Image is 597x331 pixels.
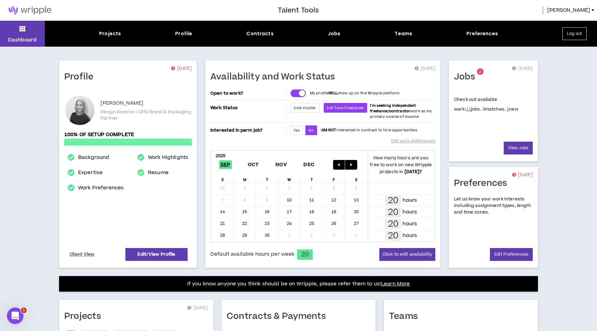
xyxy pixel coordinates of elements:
p: hours [402,232,417,239]
div: M [234,172,256,183]
p: If you know anyone you think should be on Wripple, please refer them to us! [187,280,410,288]
p: 100% of setup complete [64,131,192,139]
div: S [211,172,234,183]
b: 2025 [216,153,226,159]
p: hours [402,208,417,216]
p: Work Status [210,103,285,113]
a: Background [78,153,109,162]
p: [DATE] [512,172,533,179]
h1: Availability and Work Status [210,72,340,83]
a: 11 [466,106,471,112]
span: [PERSON_NAME] [547,7,590,14]
div: Projects [99,30,121,37]
p: Interested in perm job? [210,125,285,135]
span: jobs. [466,106,481,112]
button: Log out [562,27,587,40]
p: Dashboard [8,36,37,44]
div: Heidi S. [64,95,95,126]
span: Side Hustler [294,105,316,111]
a: Edit work preferences [391,135,435,147]
span: 2 [479,69,481,75]
span: matches. [482,106,505,112]
a: Edit/View Profile [125,248,188,261]
div: Jobs [328,30,341,37]
button: Click to edit availability [379,248,435,261]
span: Yes [294,128,300,133]
div: Preferences [466,30,498,37]
span: Sep [219,160,232,169]
h1: Jobs [454,72,480,83]
h1: Teams [389,311,423,322]
a: Edit Preferences [490,248,533,261]
p: [DATE] [512,65,533,72]
span: Dec [302,160,316,169]
div: S [345,172,368,183]
a: 1 [506,106,509,112]
a: 3 [482,106,485,112]
span: Oct [246,160,260,169]
strong: WILL [329,91,338,96]
a: Work Preferences [78,184,124,192]
div: W [278,172,301,183]
b: [DATE] ? [405,169,422,175]
h1: Preferences [454,178,512,189]
a: View Jobs [504,142,533,154]
span: No [309,128,314,133]
p: Check out available work: [454,96,518,112]
p: [PERSON_NAME] [101,99,143,107]
div: Contracts [246,30,273,37]
h1: Contracts & Payments [227,311,331,322]
div: T [301,172,323,183]
div: F [323,172,345,183]
h1: Projects [64,311,106,322]
a: Resume [148,169,169,177]
p: How many hours are you free to work on new Wripple projects in [368,154,435,175]
div: Teams [395,30,412,37]
iframe: Intercom live chat [7,308,23,324]
p: [DATE] [187,305,208,312]
div: Profile [175,30,192,37]
a: Learn More [381,280,410,287]
p: Let us know your work interests including assignment types, length and time zones. [454,196,533,216]
a: Work Highlights [148,153,188,162]
p: I interested in contract to hire opportunities [321,127,417,133]
strong: AM NOT [322,127,337,133]
a: Client View [68,248,96,261]
p: [DATE] [171,65,192,72]
b: I'm seeking independent freelance/contractor [370,103,416,114]
span: Default available hours per week [210,250,294,258]
h1: Profile [64,72,99,83]
p: hours [402,197,417,204]
p: Open to work? [210,91,285,96]
h3: Talent Tools [278,5,319,16]
span: 1 [21,308,27,313]
span: Nov [274,160,288,169]
p: hours [402,220,417,228]
p: [DATE] [415,65,435,72]
p: Design Director | CPG Brand & Packaging Partner [101,109,192,121]
div: T [256,172,278,183]
p: My profile show up on the Wripple platform [310,91,399,96]
span: new [506,106,518,112]
sup: 2 [477,68,483,75]
span: work as my primary source of income [370,103,432,119]
a: Expertise [78,169,103,177]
